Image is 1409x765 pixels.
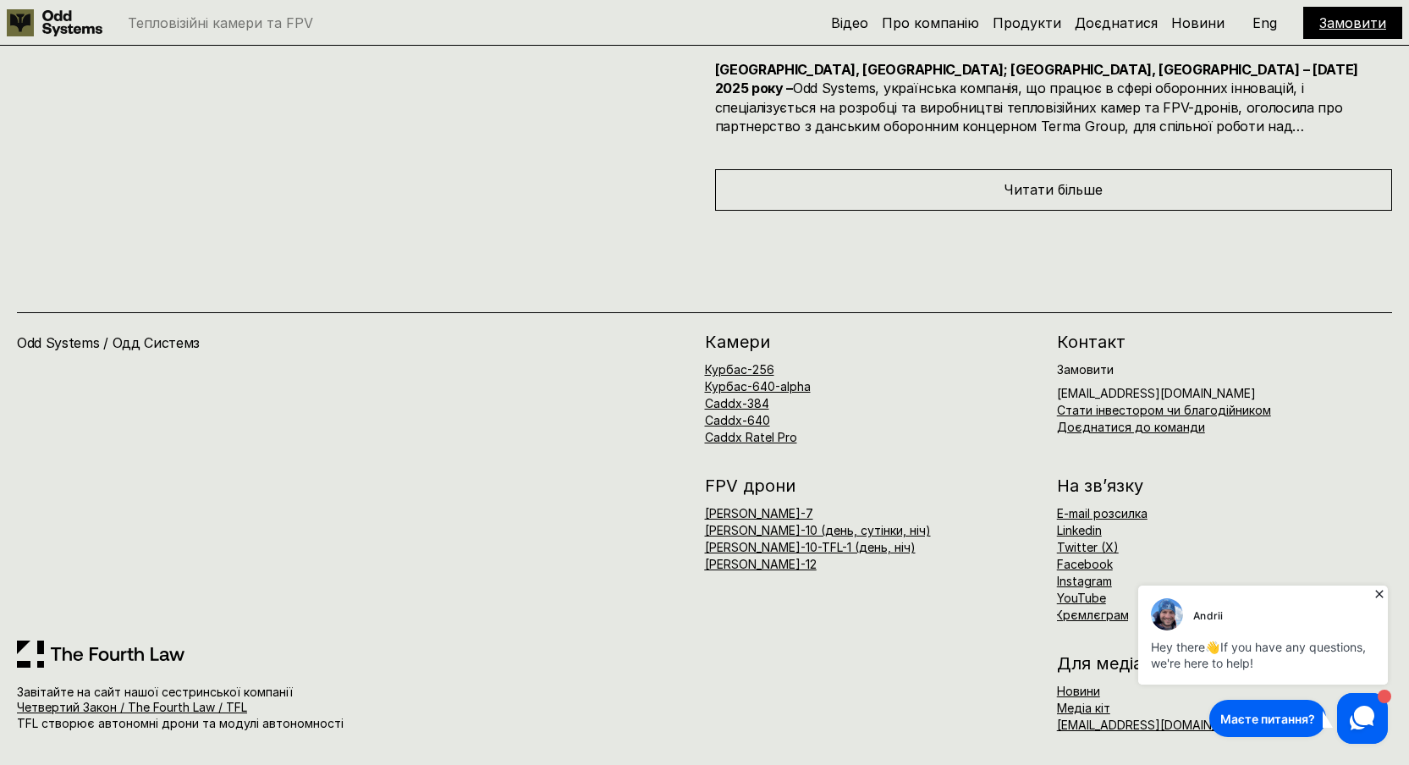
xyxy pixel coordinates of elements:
a: Продукти [993,14,1061,31]
a: [PERSON_NAME]-10 (день, сутінки, ніч) [705,523,931,537]
span: Читати більше [1004,181,1103,198]
h6: [EMAIL_ADDRESS][DOMAIN_NAME] [1057,364,1256,399]
h2: Камери [705,333,1040,350]
iframe: HelpCrunch [1134,581,1392,748]
a: Стати інвестором чи благодійником [1057,403,1271,417]
a: Четвертий Закон / The Fourth Law / TFL [17,700,247,714]
a: Caddx-384 [705,396,769,410]
a: Курбас-256 [705,362,774,377]
h4: Odd Systems, українська компанія, що працює в сфері оборонних інновацій, і спеціалізується на роз... [715,60,1393,136]
h4: Odd Systems / Одд Системз [17,333,401,352]
a: YouTube [1057,591,1106,605]
p: Eng [1252,16,1277,30]
h2: Для медіа [1057,655,1392,672]
h2: Контакт [1057,333,1392,350]
strong: [GEOGRAPHIC_DATA], [GEOGRAPHIC_DATA]; [GEOGRAPHIC_DATA], [GEOGRAPHIC_DATA] – [DATE] [715,61,1358,78]
a: Linkedin [1057,523,1102,537]
a: Новини [1057,684,1100,698]
a: Доєднатися [1075,14,1158,31]
a: Facebook [1057,557,1113,571]
a: [PERSON_NAME]-7 [705,506,813,520]
a: [PERSON_NAME]-12 [705,557,817,571]
a: Замовити [1319,14,1386,31]
a: Caddx-640 [705,413,770,427]
a: Про компанію [882,14,979,31]
p: Завітайте на сайт нашої сестринської компанії TFL створює автономні дрони та модулі автономності [17,685,461,731]
a: Instagram [1057,574,1112,588]
a: [PERSON_NAME]-10-TFL-1 (день, ніч) [705,540,916,554]
strong: 2025 року – [715,80,793,96]
a: Медіа кіт [1057,701,1110,715]
a: Новини [1171,14,1225,31]
a: Caddx Ratel Pro [705,430,797,444]
a: Замовити [1057,362,1114,377]
a: Twitter (X) [1057,540,1119,554]
a: Крємлєграм [1055,608,1129,622]
a: Доєднатися до команди [1057,420,1205,434]
a: E-mail розсилка [1057,506,1148,520]
h2: FPV дрони [705,477,1040,494]
p: Тепловізійні камери та FPV [128,16,313,30]
a: [EMAIL_ADDRESS][DOMAIN_NAME] [1057,718,1256,732]
h2: На зв’язку [1057,477,1143,494]
a: Відео [831,14,868,31]
a: Курбас-640-alpha [705,379,811,394]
